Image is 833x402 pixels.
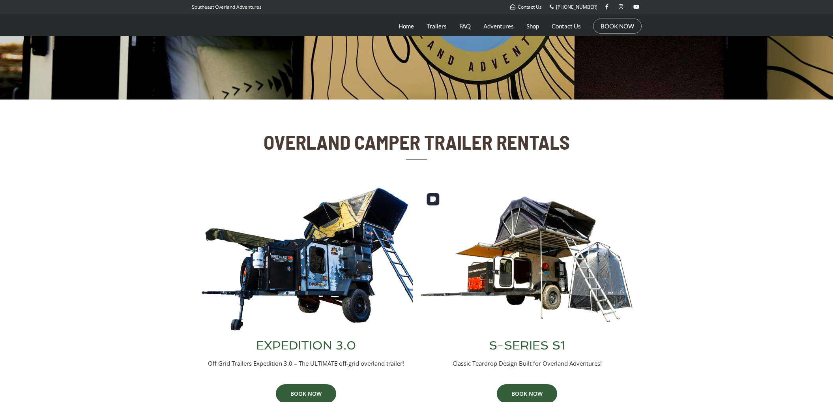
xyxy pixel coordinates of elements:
[601,22,634,30] a: BOOK NOW
[459,16,471,36] a: FAQ
[526,16,539,36] a: Shop
[192,2,262,12] p: Southeast Overland Adventures
[556,4,597,10] span: [PHONE_NUMBER]
[510,4,542,10] a: Contact Us
[550,4,597,10] a: [PHONE_NUMBER]
[421,340,634,351] h3: S-SERIES S1
[200,359,413,368] p: Off Grid Trailers Expedition 3.0 – The ULTIMATE off-grid overland trailer!
[200,187,413,332] img: Off Grid Trailers Expedition 3.0 Overland Trailer Full Setup
[262,131,572,153] h2: OVERLAND CAMPER TRAILER RENTALS
[399,16,414,36] a: Home
[518,4,542,10] span: Contact Us
[483,16,514,36] a: Adventures
[200,340,413,351] h3: EXPEDITION 3.0
[421,359,634,368] p: Classic Teardrop Design Built for Overland Adventures!
[421,187,634,332] img: Southeast Overland Adventures S-Series S1 Overland Trailer Full Setup
[552,16,581,36] a: Contact Us
[427,16,447,36] a: Trailers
